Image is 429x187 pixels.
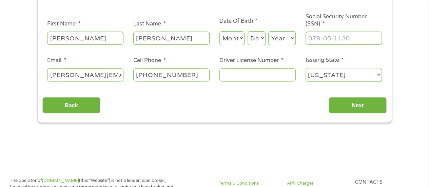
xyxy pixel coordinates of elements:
label: Cell Phone [133,57,166,64]
input: 078-05-1120 [306,32,382,44]
input: Back [42,97,100,114]
input: John [47,32,123,44]
input: (541) 754-3010 [133,68,210,81]
input: Next [329,97,387,114]
input: john@gmail.com [47,68,123,81]
input: Smith [133,32,210,44]
label: Last Name [133,20,166,27]
label: Date Of Birth [219,18,258,25]
label: Driver License Number [219,57,284,64]
label: Email [47,57,66,64]
a: Terms & Conditions [219,180,279,187]
label: Issuing State [306,57,344,64]
a: [DOMAIN_NAME] [42,178,79,183]
a: APR Charges [287,180,347,187]
h4: Contacts [355,179,415,186]
label: First Name [47,20,80,27]
label: Social Security Number (SSN) [306,13,382,27]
